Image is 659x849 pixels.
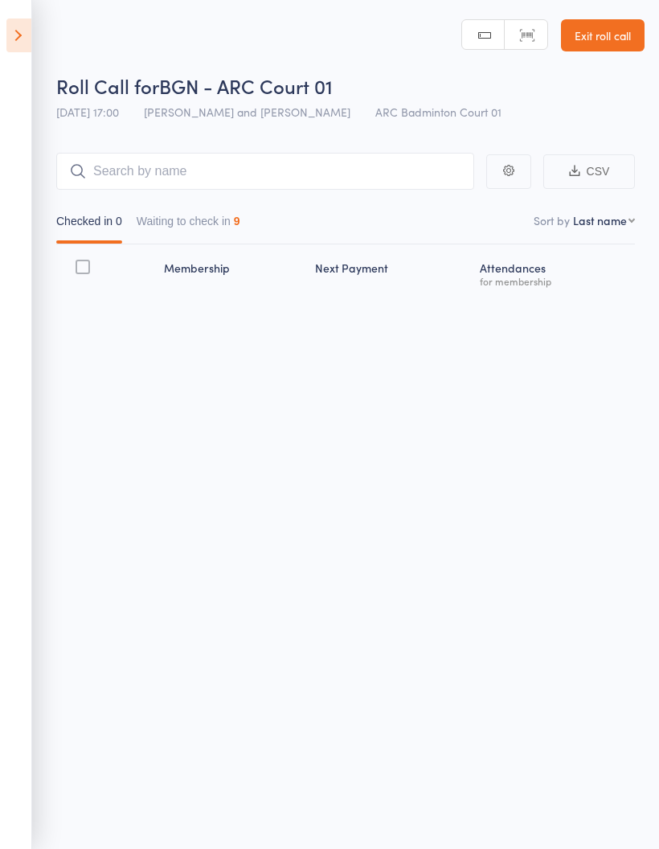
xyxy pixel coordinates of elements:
div: Atten­dances [473,252,635,294]
button: Checked in0 [56,207,122,244]
a: Exit roll call [561,19,645,51]
span: ARC Badminton Court 01 [375,104,501,120]
span: BGN - ARC Court 01 [159,72,333,99]
div: Membership [158,252,309,294]
span: [DATE] 17:00 [56,104,119,120]
span: [PERSON_NAME] and [PERSON_NAME] [144,104,350,120]
span: Roll Call for [56,72,159,99]
div: 9 [234,215,240,228]
div: for membership [480,276,628,286]
input: Search by name [56,153,474,190]
button: Waiting to check in9 [137,207,240,244]
label: Sort by [534,212,570,228]
div: Last name [573,212,627,228]
button: CSV [543,154,635,189]
div: 0 [116,215,122,228]
div: Next Payment [309,252,473,294]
